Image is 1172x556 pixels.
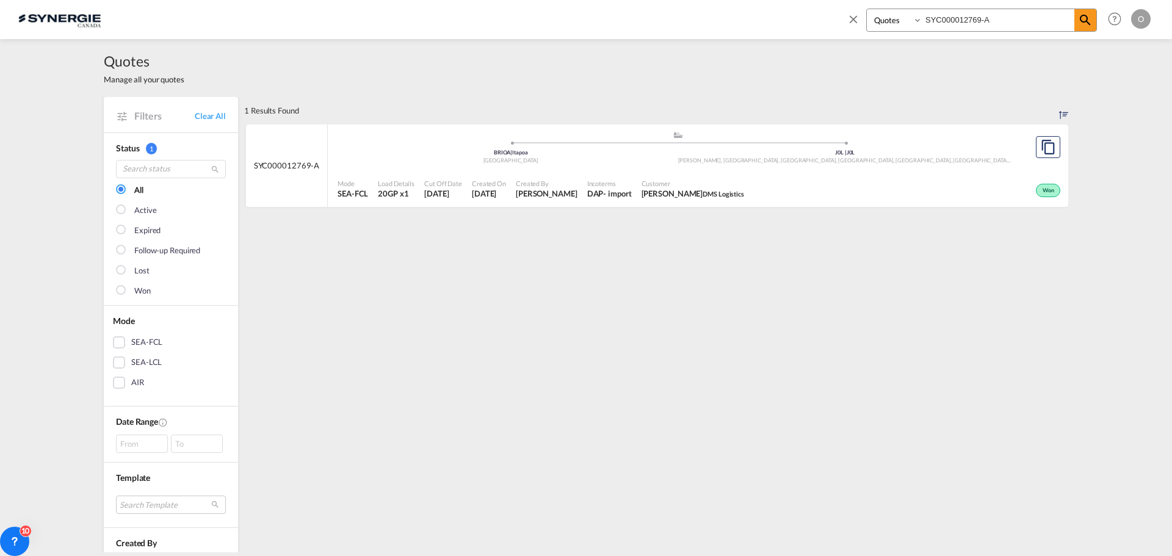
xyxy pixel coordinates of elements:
[116,142,226,154] div: Status 1
[134,204,156,217] div: Active
[1131,9,1151,29] div: O
[835,149,847,156] span: J0L
[378,179,414,188] span: Load Details
[587,188,632,199] div: DAP import
[1036,184,1060,197] div: Won
[483,157,538,164] span: [GEOGRAPHIC_DATA]
[1078,13,1093,27] md-icon: icon-magnify
[131,377,144,389] div: AIR
[642,179,744,188] span: Customer
[922,9,1074,31] input: Enter Quotation Number
[134,184,143,197] div: All
[146,143,157,154] span: 1
[113,316,135,326] span: Mode
[18,5,101,33] img: 1f56c880d42311ef80fc7dca854c8e59.png
[116,416,158,427] span: Date Range
[1041,140,1055,154] md-icon: assets/icons/custom/copyQuote.svg
[472,179,506,188] span: Created On
[1104,9,1131,31] div: Help
[516,179,577,188] span: Created By
[254,160,320,171] span: SYC000012769-A
[211,165,220,174] md-icon: icon-magnify
[847,9,866,38] span: icon-close
[847,12,860,26] md-icon: icon-close
[134,285,151,297] div: Won
[171,435,223,453] div: To
[703,190,744,198] span: DMS Logistics
[1036,136,1060,158] button: Copy Quote
[134,109,195,123] span: Filters
[642,188,744,199] span: Andre Ferreira DMS Logistics
[847,149,855,156] span: J0L
[1104,9,1125,29] span: Help
[671,132,685,138] md-icon: assets/icons/custom/ship-fill.svg
[131,336,162,348] div: SEA-FCL
[424,188,462,199] span: 26 Jun 2025
[113,336,229,348] md-checkbox: SEA-FCL
[113,377,229,389] md-checkbox: AIR
[494,149,528,156] span: BRIOA Itapoa
[516,188,577,199] span: Gael Vilsaint
[1059,97,1068,124] div: Sort by: Created On
[1043,187,1057,195] span: Won
[244,97,299,124] div: 1 Results Found
[104,51,184,71] span: Quotes
[510,149,512,156] span: |
[134,245,200,257] div: Follow-up Required
[134,225,161,237] div: Expired
[113,356,229,369] md-checkbox: SEA-LCL
[472,188,506,199] span: 26 Jun 2025
[134,265,150,277] div: Lost
[116,435,226,453] span: From To
[378,188,414,199] span: 20GP x 1
[104,74,184,85] span: Manage all your quotes
[587,179,632,188] span: Incoterms
[338,179,368,188] span: Mode
[338,188,368,199] span: SEA-FCL
[116,143,139,153] span: Status
[116,435,168,453] div: From
[116,538,157,548] span: Created By
[424,179,462,188] span: Cut Off Date
[246,125,1068,208] div: SYC000012769-A assets/icons/custom/ship-fill.svgassets/icons/custom/roll-o-plane.svgOriginItapoa ...
[158,417,168,427] md-icon: Created On
[116,160,226,178] input: Search status
[116,472,150,483] span: Template
[131,356,162,369] div: SEA-LCL
[845,149,847,156] span: |
[603,188,631,199] div: - import
[195,110,226,121] a: Clear All
[587,188,604,199] div: DAP
[1074,9,1096,31] span: icon-magnify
